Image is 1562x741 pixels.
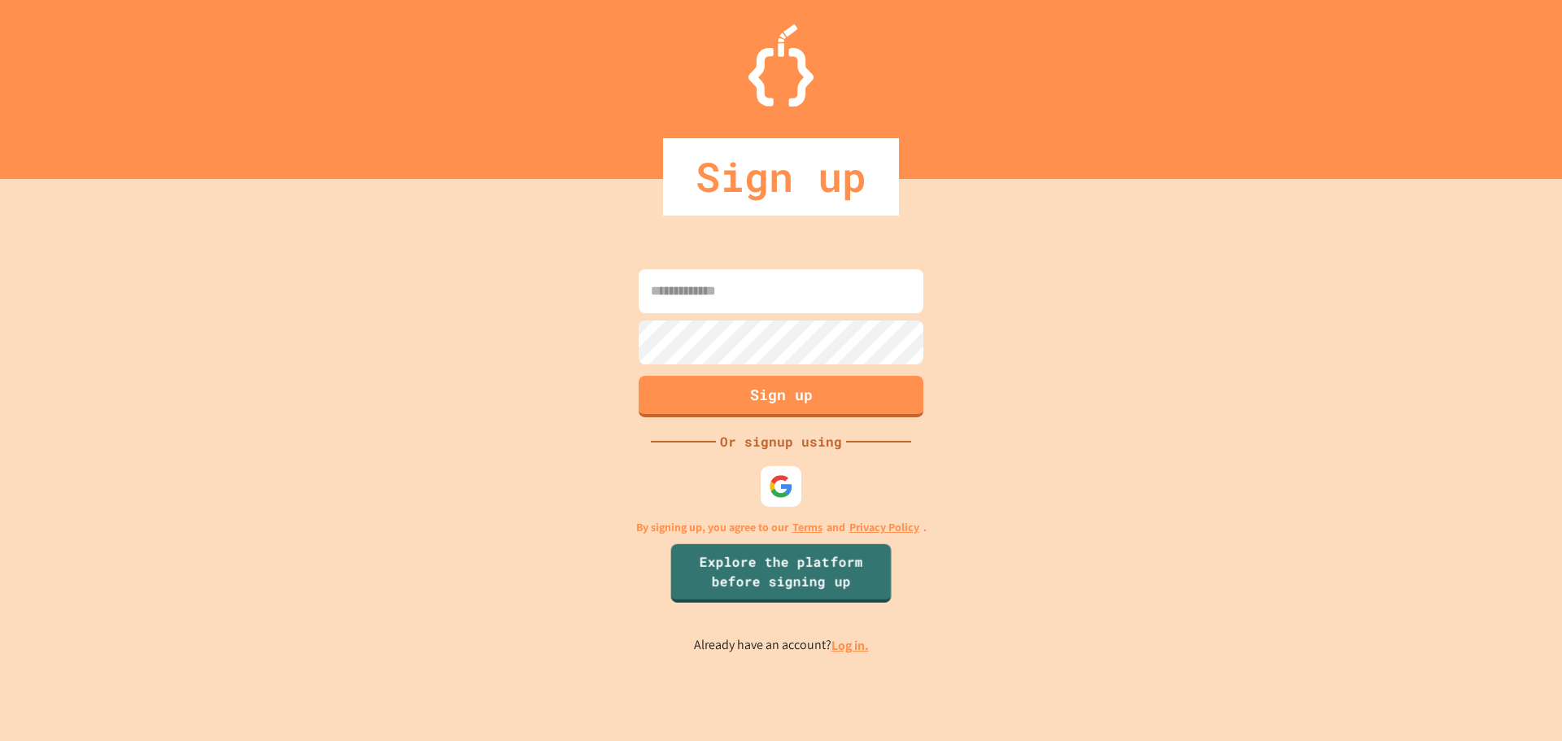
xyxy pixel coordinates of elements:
[663,138,899,216] div: Sign up
[716,432,846,451] div: Or signup using
[636,519,927,536] p: By signing up, you agree to our and .
[769,474,793,499] img: google-icon.svg
[671,543,892,602] a: Explore the platform before signing up
[831,637,869,654] a: Log in.
[639,376,923,417] button: Sign up
[694,635,869,656] p: Already have an account?
[748,24,814,107] img: Logo.svg
[792,519,822,536] a: Terms
[849,519,919,536] a: Privacy Policy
